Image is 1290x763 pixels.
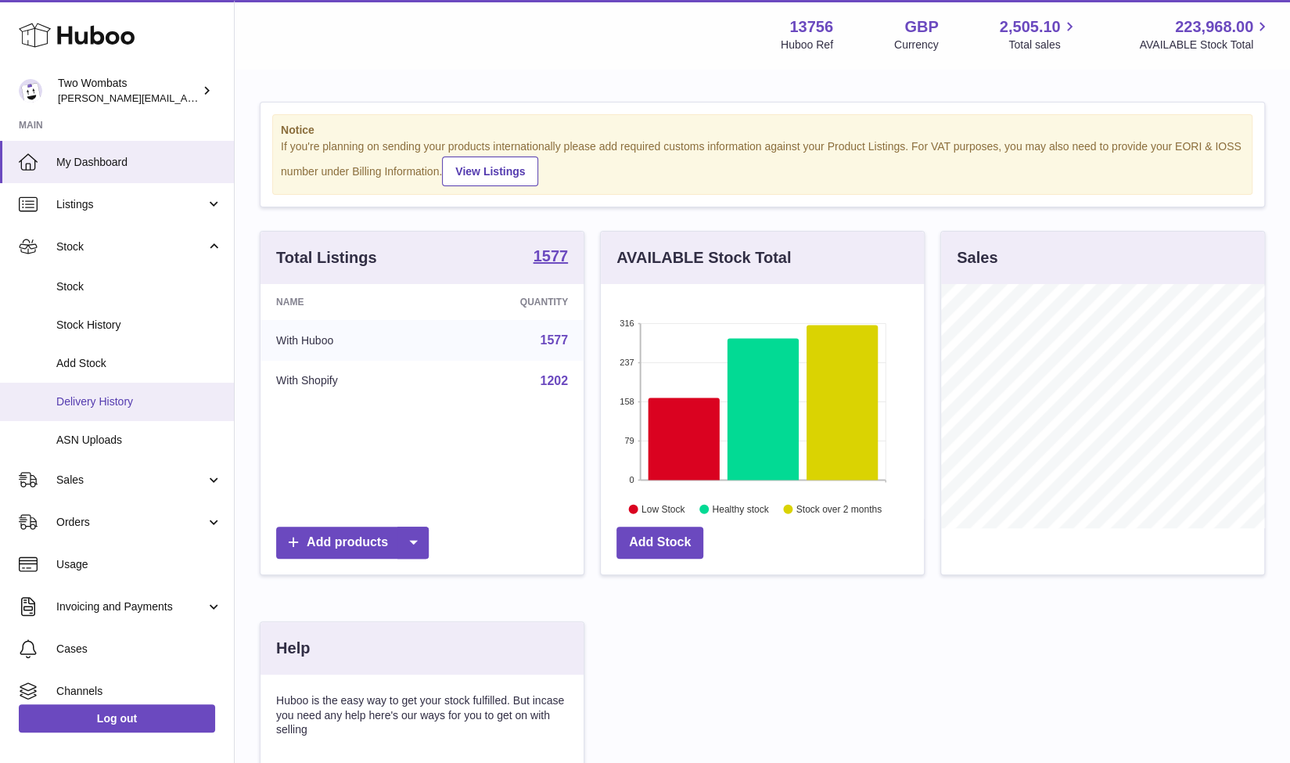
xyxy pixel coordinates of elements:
[56,642,222,657] span: Cases
[712,503,769,514] text: Healthy stock
[1000,16,1061,38] span: 2,505.10
[616,247,791,268] h3: AVAILABLE Stock Total
[1000,16,1079,52] a: 2,505.10 Total sales
[56,557,222,572] span: Usage
[56,239,206,254] span: Stock
[1139,38,1271,52] span: AVAILABLE Stock Total
[1139,16,1271,52] a: 223,968.00 AVAILABLE Stock Total
[58,76,199,106] div: Two Wombats
[261,361,435,401] td: With Shopify
[789,16,833,38] strong: 13756
[56,318,222,333] span: Stock History
[796,503,882,514] text: Stock over 2 months
[56,684,222,699] span: Channels
[261,284,435,320] th: Name
[276,638,310,659] h3: Help
[276,247,377,268] h3: Total Listings
[620,397,634,406] text: 158
[435,284,584,320] th: Quantity
[534,248,569,264] strong: 1577
[281,123,1244,138] strong: Notice
[904,16,938,38] strong: GBP
[781,38,833,52] div: Huboo Ref
[620,319,634,328] text: 316
[56,433,222,448] span: ASN Uploads
[56,356,222,371] span: Add Stock
[641,503,685,514] text: Low Stock
[58,92,397,104] span: [PERSON_NAME][EMAIL_ADDRESS][PERSON_NAME][DOMAIN_NAME]
[56,394,222,409] span: Delivery History
[56,599,206,614] span: Invoicing and Payments
[281,139,1244,186] div: If you're planning on sending your products internationally please add required customs informati...
[534,248,569,267] a: 1577
[1175,16,1253,38] span: 223,968.00
[19,79,42,103] img: philip.carroll@twowombats.com
[540,333,568,347] a: 1577
[276,527,429,559] a: Add products
[56,279,222,294] span: Stock
[1008,38,1078,52] span: Total sales
[624,436,634,445] text: 79
[261,320,435,361] td: With Huboo
[620,358,634,367] text: 237
[56,473,206,488] span: Sales
[56,155,222,170] span: My Dashboard
[19,704,215,732] a: Log out
[442,157,538,186] a: View Listings
[276,693,568,738] p: Huboo is the easy way to get your stock fulfilled. But incase you need any help here's our ways f...
[56,197,206,212] span: Listings
[629,475,634,484] text: 0
[894,38,939,52] div: Currency
[616,527,703,559] a: Add Stock
[540,374,568,387] a: 1202
[957,247,997,268] h3: Sales
[56,515,206,530] span: Orders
